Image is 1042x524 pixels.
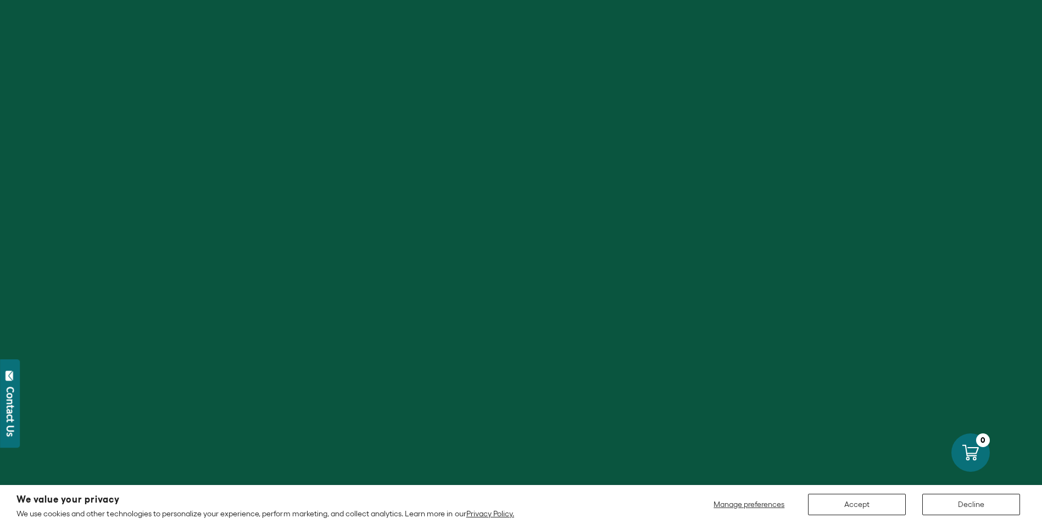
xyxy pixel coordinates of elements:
[707,494,792,515] button: Manage preferences
[714,500,784,509] span: Manage preferences
[466,509,514,518] a: Privacy Policy.
[16,509,514,519] p: We use cookies and other technologies to personalize your experience, perform marketing, and coll...
[5,387,16,437] div: Contact Us
[16,495,514,504] h2: We value your privacy
[976,433,990,447] div: 0
[808,494,906,515] button: Accept
[922,494,1020,515] button: Decline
